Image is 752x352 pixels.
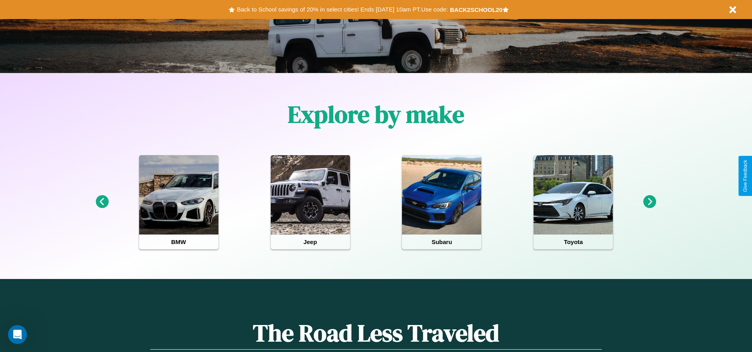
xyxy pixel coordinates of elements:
[402,235,481,249] h4: Subaru
[450,6,503,13] b: BACK2SCHOOL20
[235,4,450,15] button: Back to School savings of 20% in select cities! Ends [DATE] 10am PT.Use code:
[271,235,350,249] h4: Jeep
[8,325,27,344] iframe: Intercom live chat
[534,235,613,249] h4: Toyota
[150,317,601,350] h1: The Road Less Traveled
[139,235,218,249] h4: BMW
[288,98,464,131] h1: Explore by make
[742,160,748,192] div: Give Feedback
